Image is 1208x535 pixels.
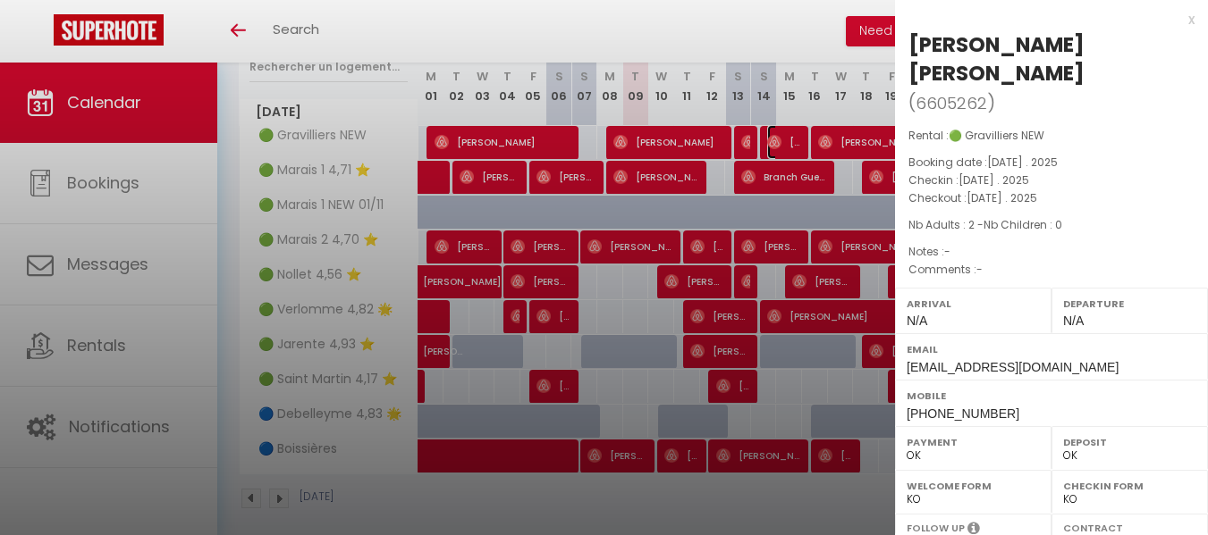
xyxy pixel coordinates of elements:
[908,261,1195,279] p: Comments :
[1063,433,1196,451] label: Deposit
[984,217,1062,232] span: Nb Children : 0
[976,262,983,277] span: -
[907,433,1040,451] label: Payment
[907,477,1040,495] label: Welcome form
[908,189,1195,207] p: Checkout :
[944,244,950,259] span: -
[907,295,1040,313] label: Arrival
[949,128,1044,143] span: 🟢 Gravilliers NEW
[908,243,1195,261] p: Notes :
[1063,521,1123,532] label: Contract
[908,217,1062,232] span: Nb Adults : 2 -
[907,340,1196,358] label: Email
[907,313,927,328] span: N/A
[908,171,1195,189] p: Checkin :
[908,127,1195,145] p: Rental :
[907,406,1019,421] span: [PHONE_NUMBER]
[895,9,1195,30] div: x
[908,90,995,115] span: ( )
[967,190,1037,205] span: [DATE] . 2025
[1063,313,1084,328] span: N/A
[1063,295,1196,313] label: Departure
[14,7,68,61] button: Ouvrir le widget de chat LiveChat
[907,387,1196,405] label: Mobile
[907,360,1119,374] span: [EMAIL_ADDRESS][DOMAIN_NAME]
[916,92,987,114] span: 6605262
[987,155,1058,170] span: [DATE] . 2025
[959,172,1029,188] span: [DATE] . 2025
[908,154,1195,171] p: Booking date :
[908,30,1195,88] div: [PERSON_NAME] [PERSON_NAME]
[1063,477,1196,495] label: Checkin form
